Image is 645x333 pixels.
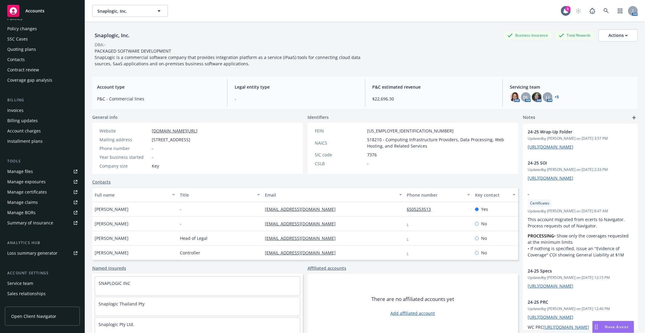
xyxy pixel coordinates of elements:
[5,97,80,103] div: Billing
[510,92,520,102] img: photo
[95,206,129,212] span: [PERSON_NAME]
[5,2,80,19] a: Accounts
[92,188,178,202] button: Full name
[504,31,551,39] div: Business Insurance
[407,250,413,256] a: -
[528,233,554,239] strong: PROCESSING
[7,299,42,309] div: Related accounts
[97,8,150,14] span: Snaplogic, Inc.
[180,220,181,227] span: -
[407,192,464,198] div: Phone number
[373,84,495,90] span: P&C estimated revenue
[7,218,53,228] div: Summary of insurance
[99,322,134,327] a: Snaplogic Pty Ltd.
[565,6,571,11] div: 6
[5,299,80,309] a: Related accounts
[543,324,589,330] a: [URL][DOMAIN_NAME]
[523,94,529,100] span: DL
[7,167,33,176] div: Manage files
[5,187,80,197] a: Manage certificates
[367,136,511,149] span: 518210 - Computing Infrastructure Providers, Data Processing, Web Hosting, and Related Services
[481,235,487,241] span: No
[528,167,633,172] span: Updated by [PERSON_NAME] on [DATE] 2:33 PM
[5,158,80,164] div: Tools
[586,5,598,17] a: Report a Bug
[530,201,549,206] span: Certificates
[523,186,638,263] div: -CertificatesUpdatedby [PERSON_NAME] on [DATE] 8:47 AMThis account migrated from ecerts to Naviga...
[92,179,111,185] a: Contacts
[528,136,633,141] span: Updated by [PERSON_NAME] on [DATE] 3:57 PM
[95,48,362,67] span: PACKAGED SOFTWARE DEVELOPMENT SnapLogic is a commercial software company that provides integratio...
[25,8,44,13] span: Accounts
[572,5,585,17] a: Start snowing
[152,163,159,169] span: Key
[95,192,168,198] div: Full name
[5,198,80,207] a: Manage claims
[7,34,28,44] div: SSC Cases
[315,128,365,134] div: FEIN
[593,321,600,333] div: Drag to move
[7,44,36,54] div: Quoting plans
[235,84,357,90] span: Legal entity type
[5,289,80,299] a: Sales relationships
[99,145,149,152] div: Phone number
[97,96,220,102] span: P&C - Commercial lines
[528,275,633,280] span: Updated by [PERSON_NAME] on [DATE] 12:15 PM
[481,206,488,212] span: Yes
[95,250,129,256] span: [PERSON_NAME]
[367,152,377,158] span: 7376
[95,235,129,241] span: [PERSON_NAME]
[5,126,80,136] a: Account charges
[523,263,638,294] div: 24-25 SpecsUpdatedby [PERSON_NAME] on [DATE] 12:15 PM[URL][DOMAIN_NAME]
[475,192,509,198] div: Key contact
[7,136,43,146] div: Installment plans
[556,31,594,39] div: Total Rewards
[528,283,573,289] a: [URL][DOMAIN_NAME]
[528,314,573,320] a: [URL][DOMAIN_NAME]
[308,265,346,271] a: Affiliated accounts
[5,270,80,276] div: Account settings
[5,248,80,258] a: Loss summary generator
[523,155,638,186] div: 24-25 SOIUpdatedby [PERSON_NAME] on [DATE] 2:33 PM[URL][DOMAIN_NAME]
[265,221,340,227] a: [EMAIL_ADDRESS][DOMAIN_NAME]
[598,29,638,41] button: Actions
[532,92,542,102] img: photo
[7,116,38,126] div: Billing updates
[99,301,145,307] a: Snaplogic Thailand Pty
[528,129,617,135] span: 24-25 Wrap-Up Folder
[308,114,329,120] span: Identifiers
[523,124,638,155] div: 24-25 Wrap-Up FolderUpdatedby [PERSON_NAME] on [DATE] 3:57 PM[URL][DOMAIN_NAME]
[99,163,149,169] div: Company size
[95,41,106,48] div: DBA: -
[5,65,80,75] a: Contract review
[7,248,57,258] div: Loss summary generator
[180,206,181,212] span: -
[152,154,153,160] span: -
[5,55,80,64] a: Contacts
[7,75,52,85] div: Coverage gap analysis
[523,114,535,121] span: Notes
[371,295,454,303] span: There are no affiliated accounts yet
[92,5,168,17] button: Snaplogic, Inc.
[367,160,369,167] span: -
[180,250,200,256] span: Controller
[152,136,190,143] span: [STREET_ADDRESS]
[528,324,633,330] p: WC PRC
[528,208,633,214] span: Updated by [PERSON_NAME] on [DATE] 8:47 AM
[5,177,80,187] a: Manage exposures
[630,114,638,121] a: add
[7,198,38,207] div: Manage claims
[7,65,39,75] div: Contract review
[92,114,118,120] span: General info
[5,24,80,34] a: Policy changes
[7,106,24,115] div: Invoices
[235,96,357,102] span: -
[5,34,80,44] a: SSC Cases
[99,280,130,286] a: SNAPLOGIC INC
[99,128,149,134] div: Website
[5,167,80,176] a: Manage files
[7,289,46,299] div: Sales relationships
[99,136,149,143] div: Mailing address
[5,75,80,85] a: Coverage gap analysis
